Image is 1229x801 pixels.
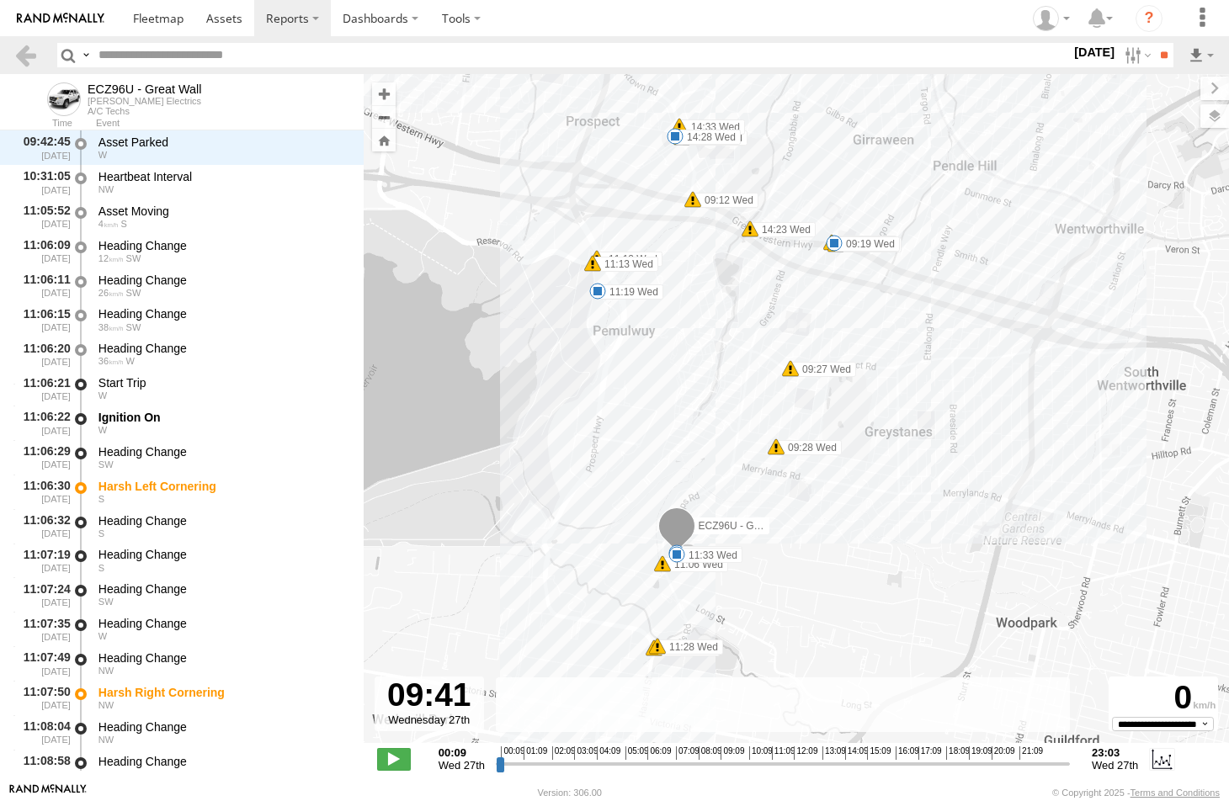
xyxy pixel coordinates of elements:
[1052,788,1220,798] div: © Copyright 2025 -
[13,648,72,679] div: 11:07:49 [DATE]
[867,746,891,760] span: 15:09
[98,597,114,607] span: Heading: 225
[17,13,104,24] img: rand-logo.svg
[749,746,773,760] span: 10:09
[9,784,87,801] a: Visit our Website
[1092,746,1138,759] strong: 23:03
[969,746,992,760] span: 19:09
[13,132,72,163] div: 09:42:45 [DATE]
[98,184,114,194] span: Heading: 325
[98,410,348,425] div: Ignition On
[88,96,201,106] div: [PERSON_NAME] Electrics
[98,513,348,528] div: Heading Change
[13,407,72,438] div: 11:06:22 [DATE]
[625,746,649,760] span: 05:09
[992,746,1015,760] span: 20:09
[98,306,348,321] div: Heading Change
[1111,679,1216,717] div: 0
[1027,6,1076,31] div: Nicole Hunt
[677,546,742,561] label: 09:35 Wed
[98,169,348,184] div: Heartbeat Interval
[790,362,856,377] label: 09:27 Wed
[1136,5,1162,32] i: ?
[647,746,671,760] span: 06:09
[88,106,201,116] div: A/C Techs
[1187,43,1216,67] label: Export results as...
[918,746,942,760] span: 17:09
[552,746,576,760] span: 02:09
[679,119,745,135] label: 14:33 Wed
[501,746,524,760] span: 00:09
[98,494,104,504] span: Heading: 193
[13,305,72,336] div: 11:06:15 [DATE]
[13,373,72,404] div: 11:06:21 [DATE]
[676,746,700,760] span: 07:09
[597,746,620,760] span: 04:09
[98,650,348,666] div: Heading Change
[13,613,72,645] div: 11:07:35 [DATE]
[13,167,72,198] div: 10:31:05 [DATE]
[98,375,348,390] div: Start Trip
[98,459,114,469] span: Heading: 215
[574,746,598,760] span: 03:09
[98,563,104,573] span: Heading: 192
[98,356,124,366] span: 36
[675,130,741,145] label: 14:28 Wed
[13,442,72,473] div: 11:06:29 [DATE]
[439,746,485,759] strong: 00:09
[13,511,72,542] div: 11:06:32 [DATE]
[98,238,348,253] div: Heading Change
[538,788,602,798] div: Version: 306.00
[13,717,72,748] div: 11:08:04 [DATE]
[1071,43,1118,61] label: [DATE]
[13,476,72,507] div: 11:06:30 [DATE]
[822,746,846,760] span: 13:09
[662,557,728,572] label: 11:06 Wed
[845,746,869,760] span: 14:09
[98,135,348,150] div: Asset Parked
[593,257,658,272] label: 11:13 Wed
[98,685,348,700] div: Harsh Right Cornering
[794,746,817,760] span: 12:09
[13,119,72,128] div: Time
[98,769,114,779] span: Heading: 326
[721,746,744,760] span: 09:09
[772,746,795,760] span: 11:09
[699,521,794,533] span: ECZ96U - Great Wall
[896,746,919,760] span: 16:09
[597,252,662,267] label: 11:13 Wed
[439,759,485,772] span: Wed 27th Aug 2025
[1092,759,1138,772] span: Wed 27th Aug 2025
[372,105,396,129] button: Zoom out
[96,119,364,128] div: Event
[120,219,126,229] span: Heading: 160
[693,193,758,208] label: 09:12 Wed
[598,284,663,300] label: 11:19 Wed
[13,270,72,301] div: 11:06:11 [DATE]
[946,746,970,760] span: 18:09
[98,631,107,641] span: Heading: 255
[677,548,742,563] label: 11:33 Wed
[1019,746,1043,760] span: 21:09
[98,390,107,400] span: Heading: 278
[79,43,93,67] label: Search Query
[98,150,107,160] span: Heading: 277
[98,204,348,219] div: Asset Moving
[1131,788,1220,798] a: Terms and Conditions
[834,236,900,252] label: 09:19 Wed
[750,222,816,237] label: 14:23 Wed
[98,616,348,631] div: Heading Change
[1118,43,1154,67] label: Search Filter Options
[126,253,141,263] span: Heading: 208
[524,746,547,760] span: 01:09
[98,322,124,332] span: 38
[98,341,348,356] div: Heading Change
[98,700,114,710] span: Heading: 328
[98,581,348,597] div: Heading Change
[13,236,72,267] div: 11:06:09 [DATE]
[776,440,842,455] label: 09:28 Wed
[13,579,72,610] div: 11:07:24 [DATE]
[377,748,411,770] label: Play/Stop
[98,273,348,288] div: Heading Change
[13,682,72,713] div: 11:07:50 [DATE]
